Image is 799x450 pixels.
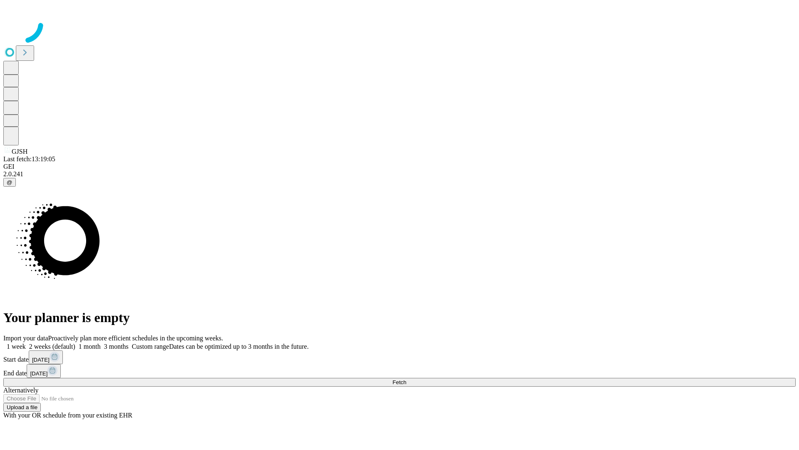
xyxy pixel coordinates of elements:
[12,148,27,155] span: GJSH
[32,357,50,363] span: [DATE]
[3,350,796,364] div: Start date
[3,163,796,170] div: GEI
[3,178,16,187] button: @
[3,412,132,419] span: With your OR schedule from your existing EHR
[7,179,12,185] span: @
[3,387,38,394] span: Alternatively
[169,343,308,350] span: Dates can be optimized up to 3 months in the future.
[27,364,61,378] button: [DATE]
[3,364,796,378] div: End date
[3,310,796,325] h1: Your planner is empty
[3,155,55,162] span: Last fetch: 13:19:05
[104,343,129,350] span: 3 months
[48,335,223,342] span: Proactively plan more efficient schedules in the upcoming weeks.
[79,343,101,350] span: 1 month
[29,343,75,350] span: 2 weeks (default)
[3,378,796,387] button: Fetch
[3,335,48,342] span: Import your data
[3,403,41,412] button: Upload a file
[29,350,63,364] button: [DATE]
[3,170,796,178] div: 2.0.241
[132,343,169,350] span: Custom range
[392,379,406,385] span: Fetch
[7,343,26,350] span: 1 week
[30,370,47,377] span: [DATE]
